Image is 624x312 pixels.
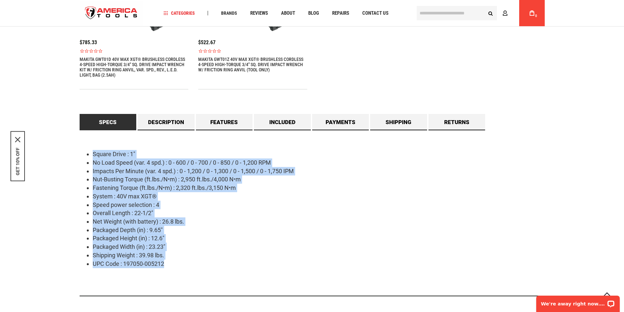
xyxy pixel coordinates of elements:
[15,137,20,142] svg: close icon
[198,57,307,72] a: MAKITA GWT01Z 40V MAX XGT® BRUSHLESS CORDLESS 4-SPEED HIGH-TORQUE 3/4" SQ. DRIVE IMPACT WRENCH W/...
[308,11,319,16] span: Blog
[93,209,545,217] li: Overall Length : 22-1/2"
[93,251,545,260] li: Shipping Weight : 39.98 lbs.
[93,167,545,175] li: Impacts Per Minute (var. 4 spd.) : 0 - 1,200 / 0 - 1,300 / 0 - 1,500 / 0 - 1,750 IPM
[332,11,349,16] span: Repairs
[93,150,545,158] li: Square Drive : 1"
[93,260,545,268] li: UPC Code : 197050-005212
[247,9,271,18] a: Reviews
[80,1,143,26] img: America Tools
[93,234,545,243] li: Packaged Height (in) : 12.6"
[281,11,295,16] span: About
[198,39,216,46] span: $522.67
[93,192,545,201] li: System : 40V max XGT®
[532,291,624,312] iframe: LiveChat chat widget
[15,147,20,175] button: GET 10% OFF
[254,114,311,130] a: Included
[305,9,322,18] a: Blog
[80,1,143,26] a: store logo
[80,48,189,53] span: Rated 0.0 out of 5 stars 0 reviews
[80,114,137,130] a: Specs
[93,184,545,192] li: Fastening Torque (ft.lbs./N•m) : 2,320 ft.lbs./3,150 N•m
[80,39,97,46] span: $785.33
[535,14,537,18] span: 0
[93,217,545,226] li: Net Weight (with battery) : 26.8 lbs.
[362,11,388,16] span: Contact Us
[198,48,307,53] span: Rated 0.0 out of 5 stars 0 reviews
[218,9,240,18] a: Brands
[15,137,20,142] button: Close
[250,11,268,16] span: Reviews
[80,57,189,78] a: MAKITA GWT01D 40V MAX XGT® BRUSHLESS CORDLESS 4-SPEED HIGH-TORQUE 3/4" SQ. DRIVE IMPACT WRENCH KI...
[93,226,545,234] li: Packaged Depth (in) : 9.65"
[221,11,237,15] span: Brands
[138,114,195,130] a: Description
[428,114,485,130] a: Returns
[196,114,253,130] a: Features
[93,175,545,184] li: Nut-Busting Torque (ft.lbs./N•m) : 2,950 ft.lbs./4,000 N•m
[329,9,352,18] a: Repairs
[359,9,391,18] a: Contact Us
[161,9,198,18] a: Categories
[484,7,497,19] button: Search
[93,201,545,209] li: Speed power selection : 4
[312,114,369,130] a: Payments
[93,243,545,251] li: Packaged Width (in) : 23.23"
[163,11,195,15] span: Categories
[370,114,427,130] a: Shipping
[278,9,298,18] a: About
[93,158,545,167] li: No Load Speed (var. 4 spd.) : 0 - 600 / 0 - 700 / 0 - 850 / 0 - 1,200 RPM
